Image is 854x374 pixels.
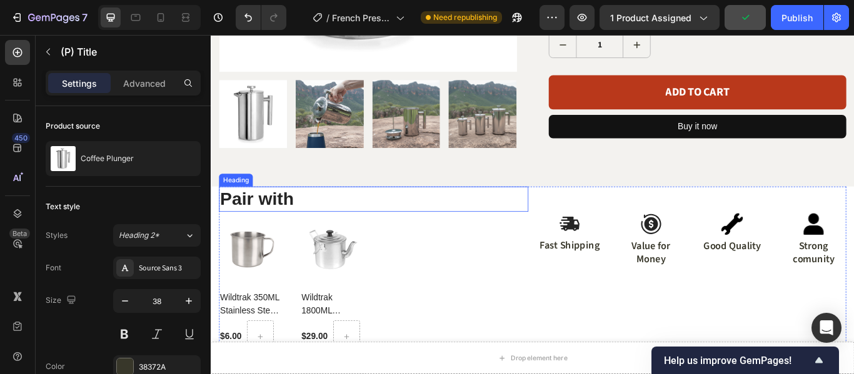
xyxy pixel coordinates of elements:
[12,133,30,143] div: 450
[46,262,61,273] div: Font
[595,208,620,233] img: gempages_554514036322993012-0eac8cda-d188-499f-9184-882d85601d81.png
[104,298,181,330] h2: Wildtrak 1800ML Aluminium [PERSON_NAME] Teapot
[690,208,715,233] img: gempages_554514036322993012-eb369581-8d3f-450a-b365-faca83916916.png
[119,230,159,241] span: Heading 2*
[12,164,46,175] div: Heading
[46,292,79,309] div: Size
[61,44,196,59] p: (P) Title
[51,146,76,171] img: product feature img
[771,5,823,30] button: Publish
[530,57,605,77] div: ADD TO CART
[46,361,65,372] div: Color
[211,35,854,374] iframe: Design area
[476,239,550,270] p: Value for Money
[326,11,329,24] span: /
[9,229,30,239] div: Beta
[664,353,826,368] button: Show survey - Help us improve GemPages!
[501,208,526,233] img: gempages_554514036322993012-2daf1110-7d8c-4829-8d93-baa846807b67.svg
[236,5,286,30] div: Undo/Redo
[46,201,80,212] div: Text style
[433,12,497,23] span: Need republishing
[394,93,741,121] button: Buy it now
[123,77,166,90] p: Advanced
[104,212,181,288] a: Wildtrak 1800ML Aluminium Billy Teapot
[664,355,811,367] span: Help us improve GemPages!
[113,224,201,247] button: Heading 2*
[9,212,86,288] a: Wildtrak 350ML Stainless Steel Camping Mug
[781,11,813,24] div: Publish
[545,98,591,116] div: Buy it now
[571,239,645,255] p: Good Quality
[600,5,720,30] button: 1 product assigned
[139,362,198,373] div: 38372A
[381,239,455,254] p: Fast Shipping
[610,11,691,24] span: 1 product assigned
[9,298,86,330] h2: Wildtrak 350ML Stainless Steel Camping Mug
[394,47,741,87] button: ADD TO CART
[9,177,370,206] h2: Pair with
[46,230,68,241] div: Styles
[9,343,37,360] div: $6.00
[666,239,740,270] p: Strong comunity
[811,313,841,343] div: Open Intercom Messenger
[5,5,93,30] button: 7
[62,77,97,90] p: Settings
[406,208,431,232] img: gempages_554514036322993012-c01227a5-ee8e-4b21-a0bc-33c7d3ac0cbf.svg
[81,154,134,163] p: Coffee Plunger
[82,10,88,25] p: 7
[332,11,391,24] span: French Press Product Page
[46,121,100,132] div: Product source
[139,263,198,274] div: Source Sans 3
[104,343,138,360] div: $29.00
